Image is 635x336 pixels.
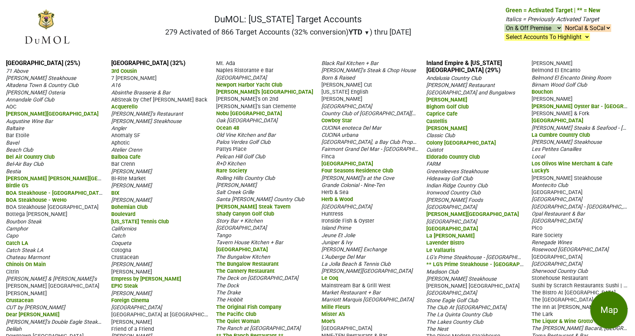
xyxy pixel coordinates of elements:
[6,318,112,325] span: [PERSON_NAME]'s Double Eagle Steakhouse
[426,125,467,132] span: [PERSON_NAME]
[532,182,568,188] span: Montecito Club
[6,311,60,318] span: Dear [PERSON_NAME]
[426,297,478,304] span: Stone Eagle Golf Club
[6,68,28,74] span: 71 Above
[321,290,381,296] span: Market Restaurant + Bar
[321,268,413,274] span: [PERSON_NAME][GEOGRAPHIC_DATA]
[216,132,276,138] span: Old Vine Kitchen and Bar
[426,111,458,117] span: Caprice Cafe
[532,110,589,117] span: [PERSON_NAME] & Fork
[426,190,481,196] span: Ironwood Country Club
[216,67,273,74] span: Naples Ristorante e Bar
[321,325,372,332] span: [GEOGRAPHIC_DATA]
[532,239,572,246] span: Renegade Wines
[111,90,170,96] span: Absinthe Brasserie & Bar
[111,59,186,67] a: [GEOGRAPHIC_DATA] (32%)
[216,304,281,310] span: The Original Fish Company
[426,253,537,261] span: LG's Prime Steakhouse - [GEOGRAPHIC_DATA]
[321,261,391,267] span: La Jolla Beach & Tennis Club
[532,189,583,196] span: [GEOGRAPHIC_DATA]
[426,326,448,332] span: The Nest
[6,118,53,125] span: Augustine Wine Bar
[6,304,65,311] span: CUT by [PERSON_NAME]
[111,311,221,318] span: [GEOGRAPHIC_DATA] at [GEOGRAPHIC_DATA]
[216,211,274,217] span: Shady Canyon Golf Club
[111,247,131,253] span: Cotogna
[321,75,355,81] span: Born & Raised
[111,240,131,246] span: Coqueta
[532,96,573,102] span: [PERSON_NAME]
[321,304,350,310] span: Mille Fleurs
[6,189,145,196] span: BOA Steakhouse - [GEOGRAPHIC_DATA][PERSON_NAME]
[111,297,149,304] span: Foreign Cinema
[532,218,582,224] span: [GEOGRAPHIC_DATA]
[216,89,313,95] span: [PERSON_NAME]'s [GEOGRAPHIC_DATA]
[6,147,33,153] span: Beach Club
[6,297,33,304] span: Crustacean
[321,132,358,138] span: CUCINA urbana
[216,246,268,253] span: [GEOGRAPHIC_DATA]
[216,154,265,160] span: Pelican Hill Golf Club
[321,125,381,131] span: CUCINA enoteca Del Mar
[426,175,473,182] span: Hideaway Golf Club
[426,104,469,110] span: Bighorn Golf Club
[216,189,254,196] span: Salt Creek Grille
[321,67,416,74] span: [PERSON_NAME]'s Steak & Chop House
[321,246,387,253] span: [PERSON_NAME] Exchange
[426,247,455,253] span: Le Vallauris
[321,254,365,260] span: L'Auberge Del Mar
[6,125,24,132] span: Baltaire
[111,161,135,167] span: Bar Crenn
[532,225,542,231] span: Pico
[321,204,372,210] span: [GEOGRAPHIC_DATA]
[216,125,239,131] span: Ocean 48
[426,197,483,203] span: [PERSON_NAME] Foods
[6,104,16,110] span: AOC
[111,204,148,210] span: Bohemian Club
[111,197,152,203] span: [PERSON_NAME]
[426,283,520,289] span: [PERSON_NAME] [GEOGRAPHIC_DATA]
[111,211,135,217] span: Boulevard
[321,297,414,303] span: Marriott Marquis [GEOGRAPHIC_DATA]
[216,225,267,231] span: [GEOGRAPHIC_DATA]
[532,161,613,167] span: Los Olivos Wine Merchant & Cafe
[111,175,146,182] span: Bi-Rite Market
[532,89,553,95] span: Bouchon
[426,226,478,232] span: [GEOGRAPHIC_DATA]
[532,154,545,160] span: Local
[216,290,241,296] span: The Drake
[426,311,492,318] span: The La Quinta Country Club
[111,304,162,311] span: [GEOGRAPHIC_DATA]
[426,240,464,246] span: Lavender Bistro
[426,233,475,239] span: La [PERSON_NAME]
[532,67,580,74] span: Belmond El Encanto
[321,218,374,224] span: Ironside Fish & Oyster
[111,233,125,239] span: Catch
[321,117,352,124] span: Cowboy Star
[426,219,477,225] span: [GEOGRAPHIC_DATA]
[111,118,182,125] span: [PERSON_NAME] Steakhouse
[321,60,378,67] span: Black Rail Kitchen + Bar
[426,168,488,175] span: Greensleeves Steakhouse
[532,196,582,203] span: [GEOGRAPHIC_DATA]
[426,75,481,81] span: Andalusia Country Club
[6,197,67,203] span: BOA Steakhouse - WeHo
[426,161,440,167] span: FARM
[111,97,207,103] span: ABSteak by Chef [PERSON_NAME] Back
[6,82,78,88] span: Altadena Town & Country Club
[111,75,157,81] span: 7 [PERSON_NAME]
[216,204,291,210] span: [PERSON_NAME] Steak Tavern
[6,161,44,167] span: Bel-Air Bay Club
[426,90,515,96] span: [GEOGRAPHIC_DATA] and Bungalows
[111,269,152,275] span: [PERSON_NAME]
[6,261,46,268] span: Chinois On Main
[532,139,602,145] span: [PERSON_NAME] Steakhouse
[216,168,247,174] span: Rare Society
[532,146,581,152] span: Les Petites Canailles
[216,268,275,274] span: The Cannery Restaurant
[111,68,137,74] span: 3rd Cousin
[111,168,152,175] span: [PERSON_NAME]
[6,168,21,175] span: Bestia
[321,161,373,167] span: [GEOGRAPHIC_DATA]
[6,283,99,289] span: [PERSON_NAME] [GEOGRAPHIC_DATA]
